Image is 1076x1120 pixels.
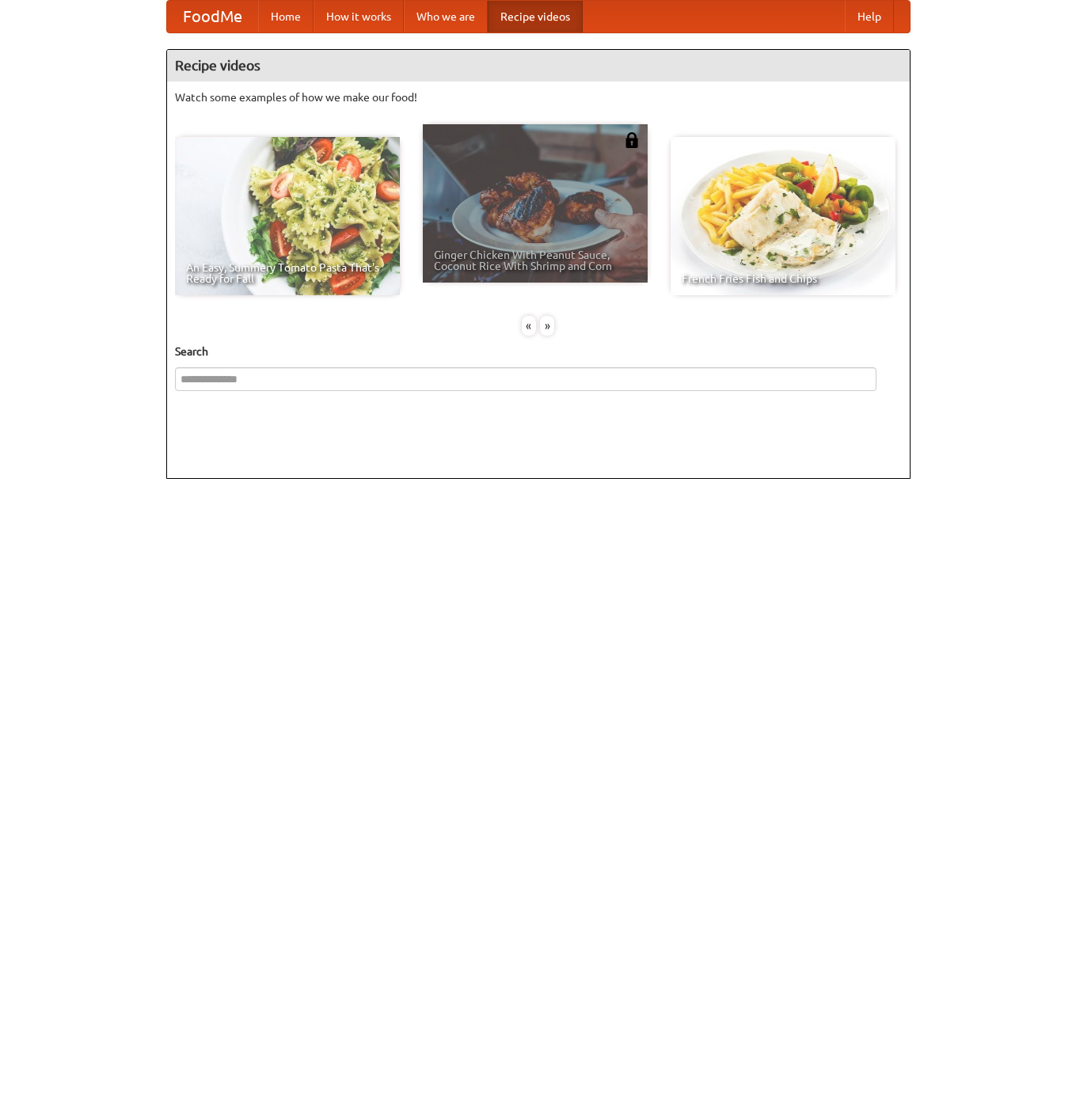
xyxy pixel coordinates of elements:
span: French Fries Fish and Chips [682,273,884,284]
img: 483408.png [624,132,640,148]
a: Help [845,1,894,32]
span: An Easy, Summery Tomato Pasta That's Ready for Fall [186,262,389,284]
p: Watch some examples of how we make our food! [175,89,902,105]
a: How it works [314,1,404,32]
a: Who we are [404,1,488,32]
h4: Recipe videos [167,50,910,82]
a: FoodMe [167,1,258,32]
div: » [540,316,554,336]
div: « [522,316,536,336]
h5: Search [175,344,902,359]
a: Home [258,1,314,32]
a: French Fries Fish and Chips [671,137,895,295]
a: An Easy, Summery Tomato Pasta That's Ready for Fall [175,137,400,295]
a: Recipe videos [488,1,583,32]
